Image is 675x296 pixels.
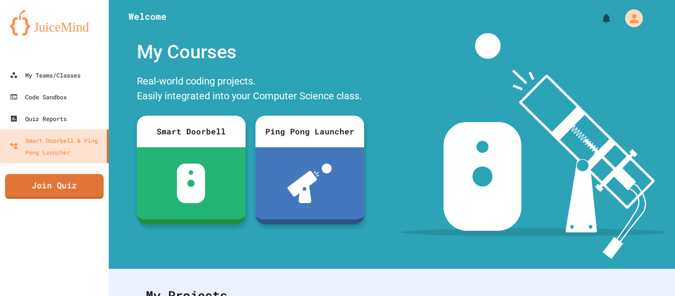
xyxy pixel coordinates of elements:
[10,91,67,103] div: Code Sandbox
[132,33,369,71] div: My Courses
[10,113,67,125] div: Quiz Reports
[177,164,205,203] img: sdb-white.svg
[137,116,246,147] div: Smart Doorbell
[5,174,104,199] a: Join Quiz
[401,33,666,259] img: banner-image-my-projects.png
[10,10,99,36] img: logo-orange.svg
[10,134,103,158] div: Smart Doorbell & Ping Pong Launcher
[255,116,364,147] div: Ping Pong Launcher
[10,69,81,81] div: My Teams/Classes
[615,7,645,30] div: My Account
[288,164,332,203] img: ppl-with-ball.png
[582,10,615,27] div: My Notifications
[132,71,369,108] div: Real-world coding projects. Easily integrated into your Computer Science class.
